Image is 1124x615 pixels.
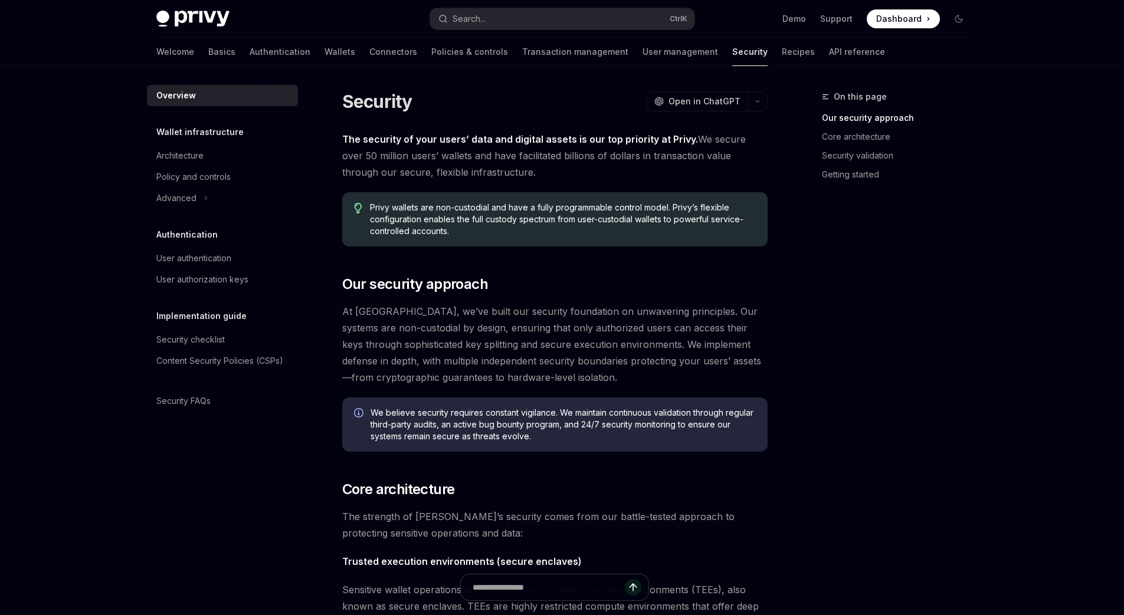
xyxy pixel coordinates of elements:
[147,329,298,350] a: Security checklist
[147,166,298,188] a: Policy and controls
[668,96,740,107] span: Open in ChatGPT
[876,13,922,25] span: Dashboard
[325,38,355,66] a: Wallets
[782,38,815,66] a: Recipes
[732,38,768,66] a: Security
[822,108,978,127] a: Our security approach
[342,555,582,567] strong: Trusted execution environments (secure enclaves)
[147,145,298,166] a: Architecture
[342,508,768,541] span: The strength of [PERSON_NAME]’s security comes from our battle-tested approach to protecting sens...
[829,38,885,66] a: API reference
[342,91,412,112] h1: Security
[643,38,718,66] a: User management
[147,248,298,269] a: User authentication
[147,350,298,371] a: Content Security Policies (CSPs)
[822,165,978,184] a: Getting started
[522,38,628,66] a: Transaction management
[822,146,978,165] a: Security validation
[156,88,196,103] div: Overview
[147,390,298,412] a: Security FAQs
[156,191,196,205] div: Advanced
[156,125,244,139] h5: Wallet infrastructure
[156,228,218,242] h5: Authentication
[949,9,968,28] button: Toggle dark mode
[369,38,417,66] a: Connectors
[156,170,231,184] div: Policy and controls
[625,579,641,596] button: Send message
[147,269,298,290] a: User authorization keys
[647,91,748,111] button: Open in ChatGPT
[342,133,698,145] strong: The security of your users’ data and digital assets is our top priority at Privy.
[820,13,853,25] a: Support
[208,38,235,66] a: Basics
[156,11,230,27] img: dark logo
[822,127,978,146] a: Core architecture
[430,8,694,29] button: Search...CtrlK
[342,303,768,386] span: At [GEOGRAPHIC_DATA], we’ve built our security foundation on unwavering principles. Our systems a...
[250,38,310,66] a: Authentication
[867,9,940,28] a: Dashboard
[370,202,755,237] span: Privy wallets are non-custodial and have a fully programmable control model. Privy’s flexible con...
[156,309,247,323] h5: Implementation guide
[342,480,455,499] span: Core architecture
[156,38,194,66] a: Welcome
[431,38,508,66] a: Policies & controls
[371,407,756,442] span: We believe security requires constant vigilance. We maintain continuous validation through regula...
[453,12,486,26] div: Search...
[147,85,298,106] a: Overview
[156,272,248,287] div: User authorization keys
[354,203,362,213] svg: Tip
[156,333,225,347] div: Security checklist
[156,354,283,368] div: Content Security Policies (CSPs)
[156,394,211,408] div: Security FAQs
[156,149,204,163] div: Architecture
[342,275,488,294] span: Our security approach
[156,251,231,265] div: User authentication
[342,131,768,180] span: We secure over 50 million users’ wallets and have facilitated billions of dollars in transaction ...
[670,14,687,24] span: Ctrl K
[354,408,366,420] svg: Info
[834,90,887,104] span: On this page
[782,13,806,25] a: Demo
